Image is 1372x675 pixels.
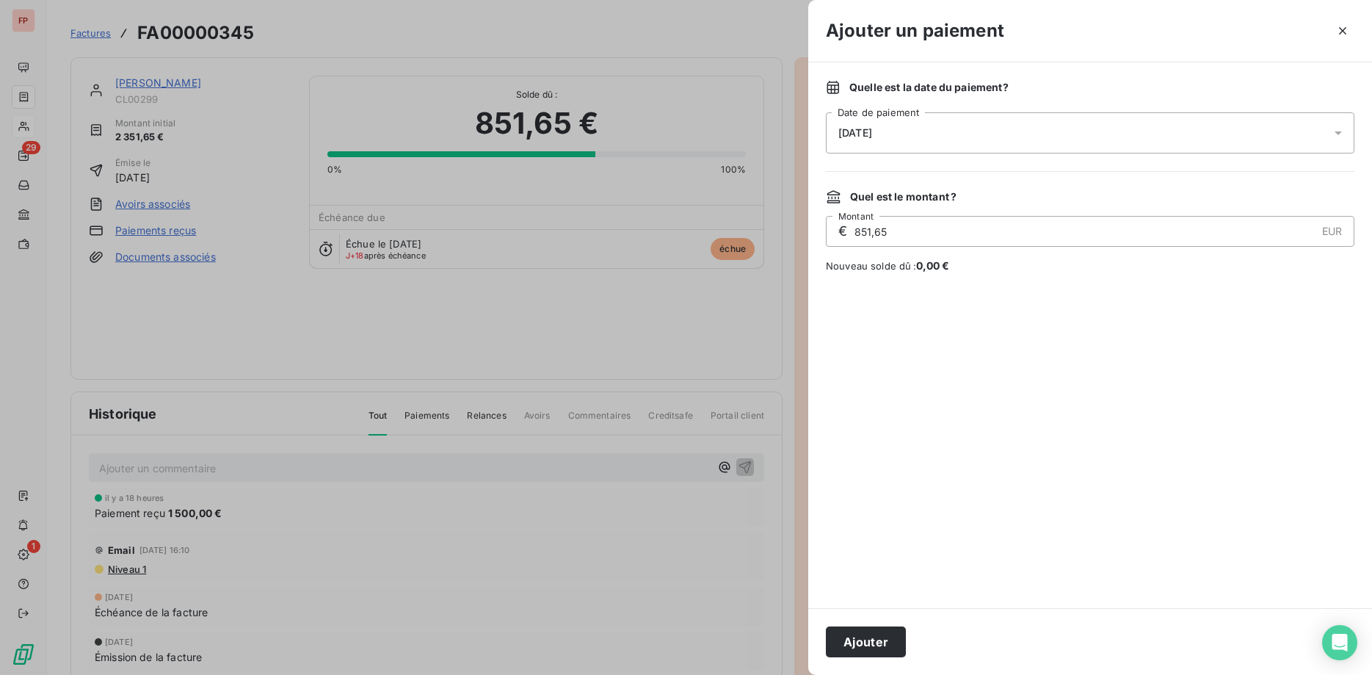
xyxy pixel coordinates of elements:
span: [DATE] [838,127,872,139]
span: Nouveau solde dû : [826,259,1354,273]
div: Open Intercom Messenger [1322,625,1357,660]
h3: Ajouter un paiement [826,18,1004,44]
span: Quel est le montant ? [850,189,957,204]
span: 0,00 € [916,259,950,272]
span: Quelle est la date du paiement ? [849,80,1009,95]
button: Ajouter [826,627,906,657]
